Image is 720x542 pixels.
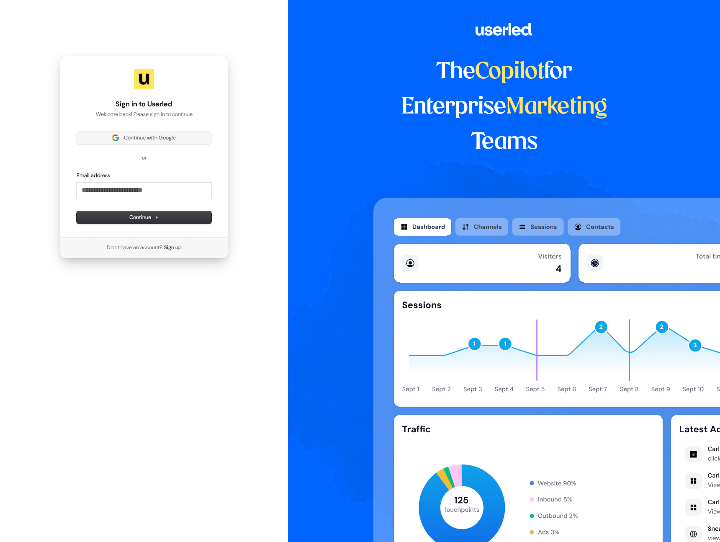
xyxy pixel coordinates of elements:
button: Continue [77,211,211,224]
img: Userled [134,69,154,89]
a: Sign up [164,244,182,251]
span: Continue [129,214,159,221]
span: Marketing [506,96,607,118]
p: or [142,154,147,162]
span: Continue with Google [124,134,176,142]
h1: Sign in to Userled [77,99,211,109]
span: Copilot [475,61,544,83]
label: Email address [77,172,110,179]
h1: The for Enterprise Teams [373,54,635,160]
button: Sign in with GoogleContinue with Google [77,132,211,144]
img: Sign in with Google [112,134,119,141]
p: Welcome back! Please sign in to continue [77,111,211,118]
span: Don’t have an account? [107,244,162,251]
